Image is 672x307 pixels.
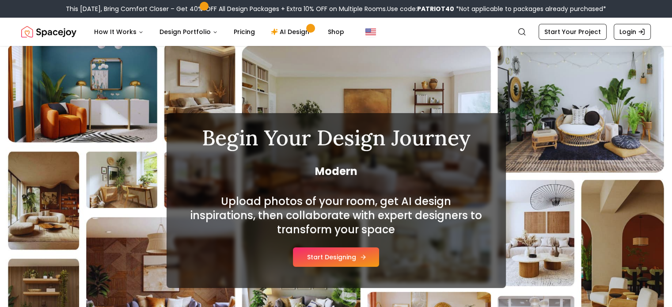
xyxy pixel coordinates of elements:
a: Shop [321,23,351,41]
b: PATRIOT40 [417,4,454,13]
span: Use code: [387,4,454,13]
nav: Main [87,23,351,41]
h1: Begin Your Design Journey [188,127,485,148]
a: Pricing [227,23,262,41]
button: Design Portfolio [152,23,225,41]
span: Modern [188,164,485,178]
img: United States [365,27,376,37]
a: Start Your Project [539,24,607,40]
span: *Not applicable to packages already purchased* [454,4,606,13]
img: Spacejoy Logo [21,23,76,41]
div: This [DATE], Bring Comfort Closer – Get 40% OFF All Design Packages + Extra 10% OFF on Multiple R... [66,4,606,13]
button: How It Works [87,23,151,41]
a: Login [614,24,651,40]
a: Spacejoy [21,23,76,41]
button: Start Designing [293,247,379,267]
nav: Global [21,18,651,46]
a: AI Design [264,23,319,41]
h2: Upload photos of your room, get AI design inspirations, then collaborate with expert designers to... [188,194,485,237]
